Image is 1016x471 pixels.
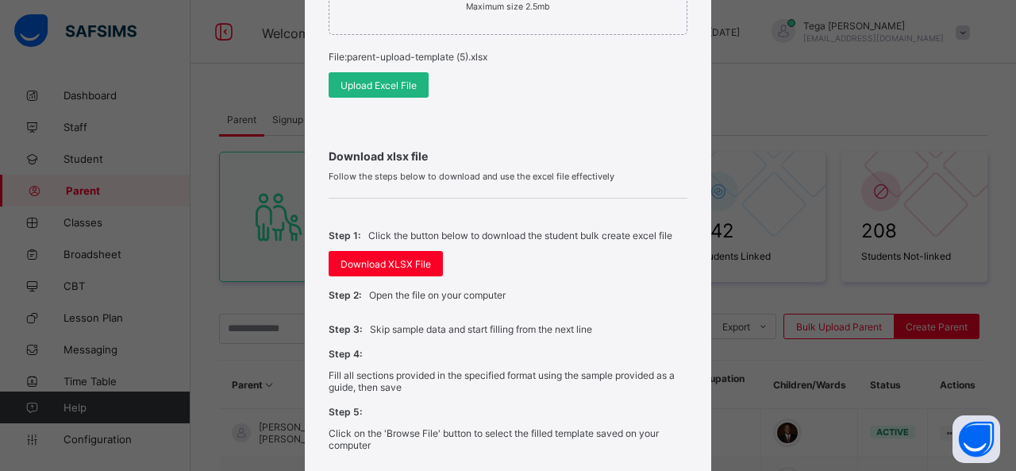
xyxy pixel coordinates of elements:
[329,149,687,163] span: Download xlsx file
[341,79,417,91] span: Upload Excel File
[329,369,687,393] p: Fill all sections provided in the specified format using the sample provided as a guide, then save
[329,51,687,63] p: File: parent-upload-template (5).xlsx
[329,230,360,241] span: Step 1:
[341,258,431,270] span: Download XLSX File
[370,323,592,335] p: Skip sample data and start filling from the next line
[329,427,687,451] p: Click on the 'Browse File' button to select the filled template saved on your computer
[952,415,1000,463] button: Open asap
[466,2,550,12] small: Maximum size 2.5mb
[368,230,672,241] p: Click the button below to download the student bulk create excel file
[329,323,362,335] span: Step 3:
[329,348,362,360] span: Step 4:
[369,289,506,301] p: Open the file on your computer
[329,406,362,418] span: Step 5:
[329,171,687,182] span: Follow the steps below to download and use the excel file effectively
[329,289,361,301] span: Step 2:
